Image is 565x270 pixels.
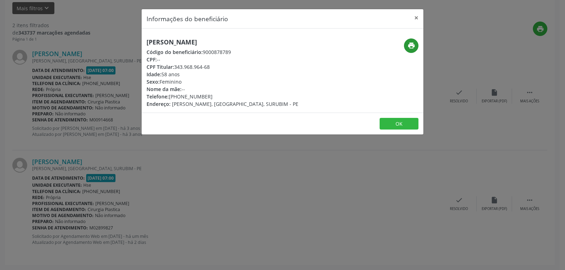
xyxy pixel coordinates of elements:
[147,56,157,63] span: CPF:
[147,86,182,92] span: Nome da mãe:
[147,56,298,63] div: --
[147,63,298,71] div: 343.968.964-68
[147,64,174,70] span: CPF Titular:
[147,93,169,100] span: Telefone:
[147,14,228,23] h5: Informações do beneficiário
[380,118,418,130] button: OK
[172,101,298,107] span: [PERSON_NAME], [GEOGRAPHIC_DATA], SURUBIM - PE
[147,85,298,93] div: --
[147,93,298,100] div: [PHONE_NUMBER]
[147,48,298,56] div: 9000878789
[147,101,171,107] span: Endereço:
[147,38,298,46] h5: [PERSON_NAME]
[147,78,298,85] div: Feminino
[147,49,203,55] span: Código do beneficiário:
[408,42,415,49] i: print
[409,9,423,26] button: Close
[147,71,161,78] span: Idade:
[147,78,160,85] span: Sexo:
[404,38,418,53] button: print
[147,71,298,78] div: 58 anos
